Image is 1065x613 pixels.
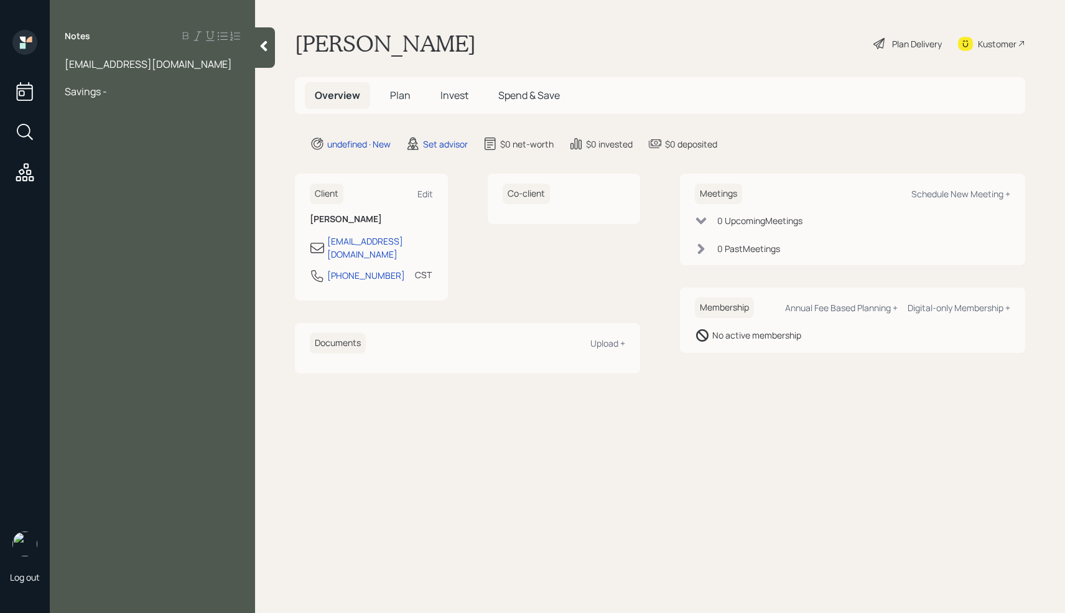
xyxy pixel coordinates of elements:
div: 0 Upcoming Meeting s [717,214,802,227]
div: Edit [417,188,433,200]
span: Savings - [65,85,107,98]
h6: Co-client [503,184,550,204]
span: Plan [390,88,411,102]
div: Plan Delivery [892,37,942,50]
div: [EMAIL_ADDRESS][DOMAIN_NAME] [327,235,433,261]
h6: Documents [310,333,366,353]
div: Upload + [590,337,625,349]
div: $0 deposited [665,138,717,151]
div: $0 net-worth [500,138,554,151]
h6: Meetings [695,184,742,204]
h6: [PERSON_NAME] [310,214,433,225]
span: Spend & Save [498,88,560,102]
span: Invest [440,88,468,102]
div: Annual Fee Based Planning + [785,302,898,314]
h6: Client [310,184,343,204]
div: No active membership [712,329,801,342]
div: Set advisor [423,138,468,151]
img: retirable_logo.png [12,531,37,556]
div: Log out [10,571,40,583]
div: [PHONE_NUMBER] [327,269,405,282]
span: [EMAIL_ADDRESS][DOMAIN_NAME] [65,57,232,71]
div: $0 invested [586,138,633,151]
div: Schedule New Meeting + [911,188,1010,200]
div: Kustomer [978,37,1016,50]
label: Notes [65,30,90,42]
div: 0 Past Meeting s [717,242,780,255]
h6: Membership [695,297,754,318]
div: Digital-only Membership + [908,302,1010,314]
span: Overview [315,88,360,102]
h1: [PERSON_NAME] [295,30,476,57]
div: CST [415,268,432,281]
div: undefined · New [327,138,391,151]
